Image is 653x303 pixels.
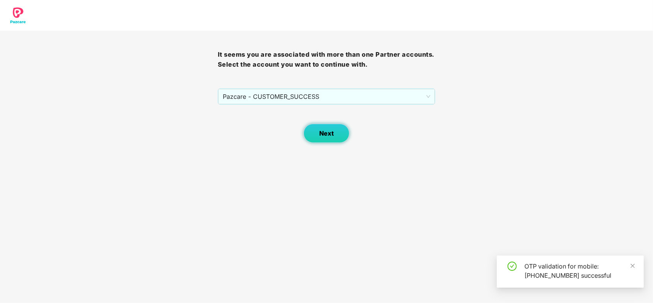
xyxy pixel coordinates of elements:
span: Pazcare - CUSTOMER_SUCCESS [223,89,431,104]
span: close [630,263,635,269]
div: OTP validation for mobile: [PHONE_NUMBER] successful [524,262,635,280]
button: Next [304,124,349,143]
span: check-circle [508,262,517,271]
span: Next [319,130,334,137]
h3: It seems you are associated with more than one Partner accounts. Select the account you want to c... [218,50,436,69]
